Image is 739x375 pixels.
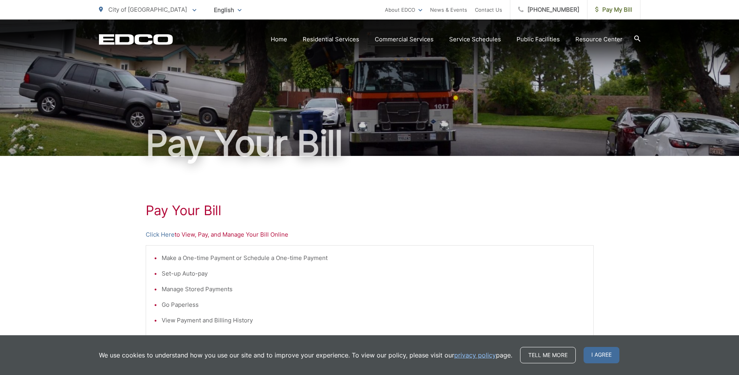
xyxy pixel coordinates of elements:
[99,34,173,45] a: EDCD logo. Return to the homepage.
[303,35,359,44] a: Residential Services
[385,5,422,14] a: About EDCO
[162,269,586,278] li: Set-up Auto-pay
[99,350,512,360] p: We use cookies to understand how you use our site and to improve your experience. To view our pol...
[208,3,247,17] span: English
[520,347,576,363] a: Tell me more
[146,230,175,239] a: Click Here
[271,35,287,44] a: Home
[475,5,502,14] a: Contact Us
[575,35,623,44] a: Resource Center
[162,285,586,294] li: Manage Stored Payments
[162,300,586,310] li: Go Paperless
[454,350,496,360] a: privacy policy
[584,347,619,363] span: I agree
[595,5,632,14] span: Pay My Bill
[162,253,586,263] li: Make a One-time Payment or Schedule a One-time Payment
[99,124,640,163] h1: Pay Your Bill
[430,5,467,14] a: News & Events
[517,35,560,44] a: Public Facilities
[146,203,594,218] h1: Pay Your Bill
[375,35,434,44] a: Commercial Services
[162,316,586,325] li: View Payment and Billing History
[449,35,501,44] a: Service Schedules
[146,230,594,239] p: to View, Pay, and Manage Your Bill Online
[108,6,187,13] span: City of [GEOGRAPHIC_DATA]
